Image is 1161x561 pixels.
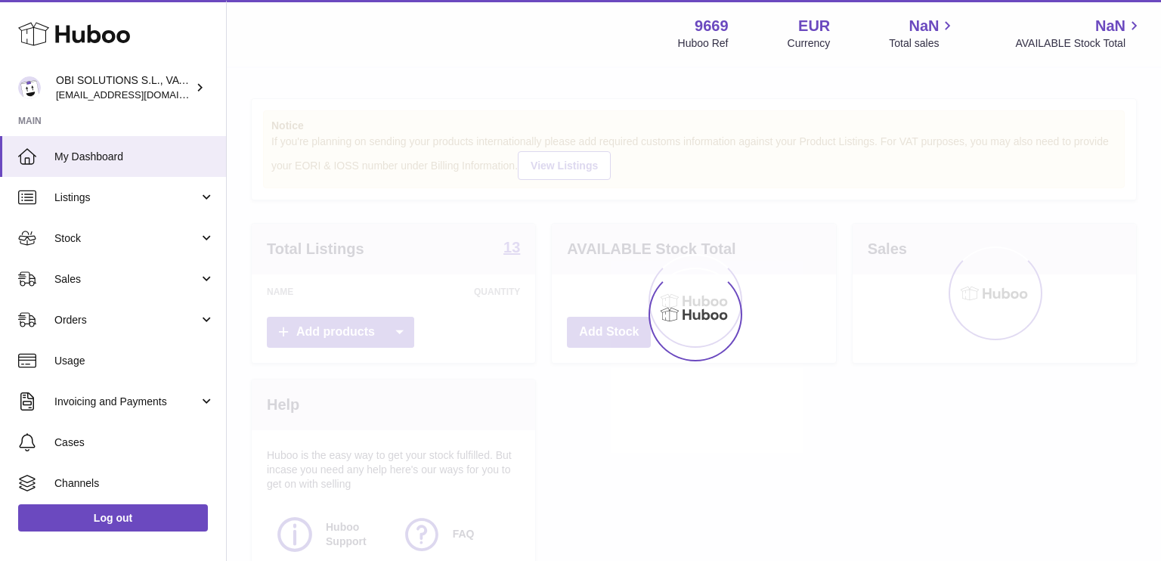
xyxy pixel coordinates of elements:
[54,150,215,164] span: My Dashboard
[54,191,199,205] span: Listings
[909,16,939,36] span: NaN
[54,313,199,327] span: Orders
[788,36,831,51] div: Currency
[56,88,222,101] span: [EMAIL_ADDRESS][DOMAIN_NAME]
[889,36,956,51] span: Total sales
[56,73,192,102] div: OBI SOLUTIONS S.L., VAT: B70911078
[54,354,215,368] span: Usage
[54,231,199,246] span: Stock
[54,395,199,409] span: Invoicing and Payments
[678,36,729,51] div: Huboo Ref
[54,272,199,287] span: Sales
[18,504,208,532] a: Log out
[1015,36,1143,51] span: AVAILABLE Stock Total
[54,476,215,491] span: Channels
[695,16,729,36] strong: 9669
[1095,16,1125,36] span: NaN
[54,435,215,450] span: Cases
[889,16,956,51] a: NaN Total sales
[798,16,830,36] strong: EUR
[18,76,41,99] img: hello@myobistore.com
[1015,16,1143,51] a: NaN AVAILABLE Stock Total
